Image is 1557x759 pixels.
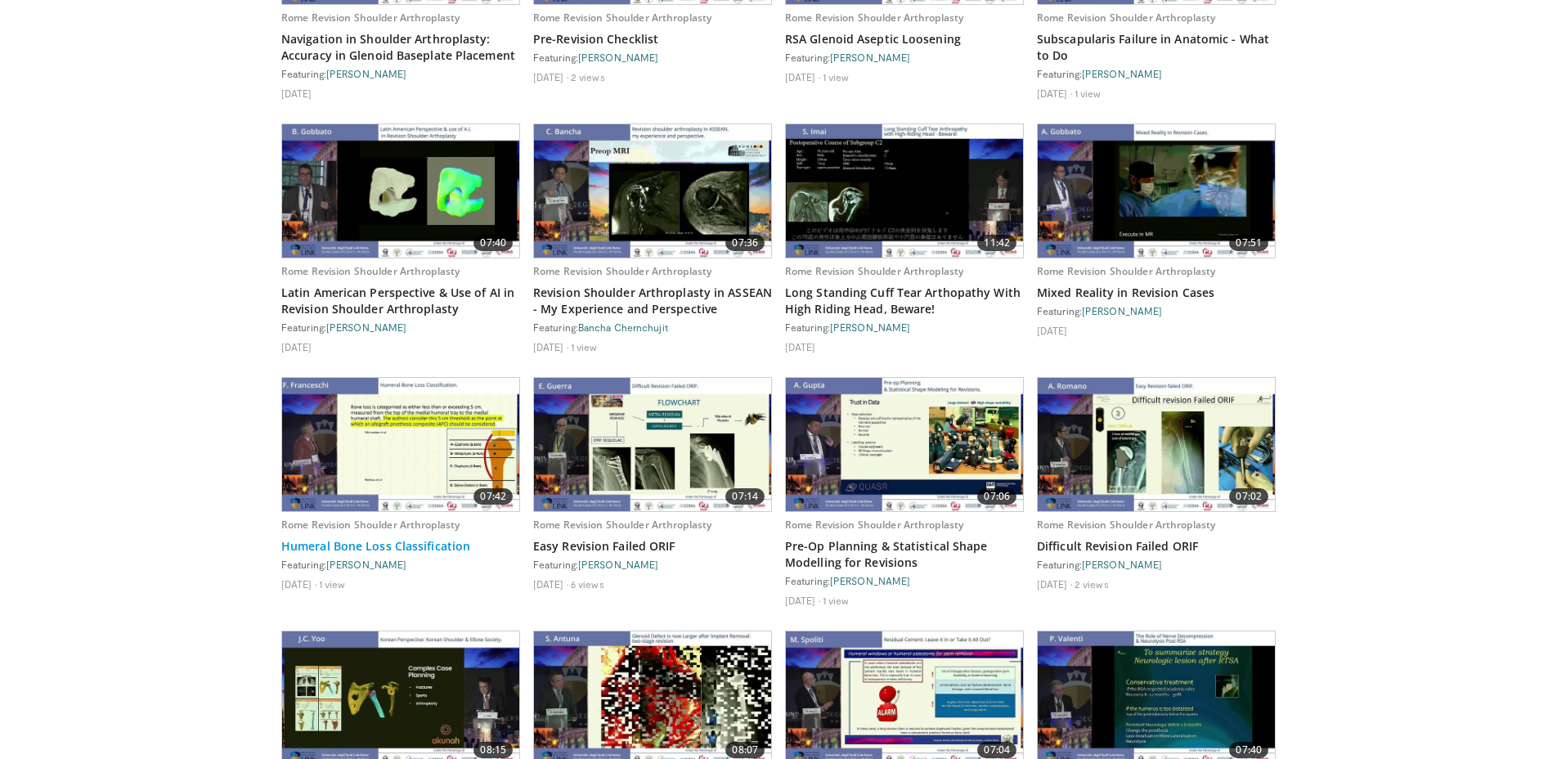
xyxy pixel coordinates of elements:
[785,285,1024,317] a: Long Standing Cuff Tear Arthopathy With High Riding Head, Beware!
[533,518,711,532] a: Rome Revision Shoulder Arthroplasty
[785,518,963,532] a: Rome Revision Shoulder Arthroplasty
[1075,87,1102,100] li: 1 view
[823,70,850,83] li: 1 view
[533,321,772,334] div: Featuring:
[1037,538,1276,555] a: Difficult Revision Failed ORIF
[473,742,513,758] span: 08:15
[1037,577,1072,591] li: [DATE]
[281,67,520,80] div: Featuring:
[571,340,598,353] li: 1 view
[326,559,406,570] a: [PERSON_NAME]
[1037,304,1276,317] div: Featuring:
[823,594,850,607] li: 1 view
[533,70,568,83] li: [DATE]
[785,31,1024,47] a: RSA Glenoid Aseptic Loosening
[785,574,1024,587] div: Featuring:
[534,378,771,511] img: 5dcf619f-b63a-443a-a745-ca4be86d333e.620x360_q85_upscale.jpg
[1082,68,1162,79] a: [PERSON_NAME]
[282,124,519,258] img: 4a9c73f6-8d1b-4d2e-b19b-a8105b262af9.620x360_q85_upscale.jpg
[1075,577,1109,591] li: 2 views
[282,124,519,258] a: 07:40
[1038,378,1275,511] a: 07:02
[1037,31,1276,64] a: Subscapularis Failure in Anatomic - What to Do
[473,235,513,251] span: 07:40
[533,51,772,64] div: Featuring:
[1037,518,1215,532] a: Rome Revision Shoulder Arthroplasty
[534,124,771,258] a: 07:36
[1229,488,1268,505] span: 07:02
[533,577,568,591] li: [DATE]
[533,538,772,555] a: Easy Revision Failed ORIF
[977,742,1016,758] span: 07:04
[533,340,568,353] li: [DATE]
[281,558,520,571] div: Featuring:
[786,378,1023,511] img: 8c922661-f56d-49f6-8d9a-428f3ac9c489.620x360_q85_upscale.jpg
[534,378,771,511] a: 07:14
[830,321,910,333] a: [PERSON_NAME]
[1038,124,1275,258] img: e68ee934-b0ce-4c3b-9913-8982fa411d72.620x360_q85_upscale.jpg
[785,340,816,353] li: [DATE]
[533,11,711,25] a: Rome Revision Shoulder Arthroplasty
[785,264,963,278] a: Rome Revision Shoulder Arthroplasty
[281,538,520,555] a: Humeral Bone Loss Classification
[473,488,513,505] span: 07:42
[785,51,1024,64] div: Featuring:
[725,235,765,251] span: 07:36
[533,285,772,317] a: Revision Shoulder Arthroplasty in ASSEAN - My Experience and Perspective
[281,518,460,532] a: Rome Revision Shoulder Arthroplasty
[281,285,520,317] a: Latin American Perspective & Use of AI in Revision Shoulder Arthroplasty
[785,538,1024,571] a: Pre-Op Planning & Statistical Shape Modelling for Revisions
[534,124,771,258] img: e969e368-437a-46fa-b180-f746a2ac95a9.620x360_q85_upscale.jpg
[281,31,520,64] a: Navigation in Shoulder Arthroplasty: Accuracy in Glenoid Baseplate Placement
[830,52,910,63] a: [PERSON_NAME]
[533,558,772,571] div: Featuring:
[281,340,312,353] li: [DATE]
[786,378,1023,511] a: 07:06
[1037,264,1215,278] a: Rome Revision Shoulder Arthroplasty
[786,124,1023,258] img: 95256ba5-7d8c-456e-bb12-31c5d7e4f24c.620x360_q85_upscale.jpg
[1229,235,1268,251] span: 07:51
[578,52,658,63] a: [PERSON_NAME]
[1229,742,1268,758] span: 07:40
[571,577,604,591] li: 6 views
[281,87,312,100] li: [DATE]
[977,235,1016,251] span: 11:42
[533,31,772,47] a: Pre-Revision Checklist
[281,577,316,591] li: [DATE]
[1082,305,1162,317] a: [PERSON_NAME]
[725,488,765,505] span: 07:14
[533,264,711,278] a: Rome Revision Shoulder Arthroplasty
[1037,285,1276,301] a: Mixed Reality in Revision Cases
[326,68,406,79] a: [PERSON_NAME]
[282,378,519,511] img: d901a8d4-1356-4c1c-9630-74493be34f6e.620x360_q85_upscale.jpg
[578,559,658,570] a: [PERSON_NAME]
[1037,11,1215,25] a: Rome Revision Shoulder Arthroplasty
[977,488,1016,505] span: 07:06
[319,577,346,591] li: 1 view
[785,594,820,607] li: [DATE]
[1037,67,1276,80] div: Featuring:
[1038,378,1275,511] img: c099ae5d-b022-44ba-975b-536e40751d07.620x360_q85_upscale.jpg
[785,321,1024,334] div: Featuring:
[785,11,963,25] a: Rome Revision Shoulder Arthroplasty
[1037,324,1068,337] li: [DATE]
[1038,124,1275,258] a: 07:51
[281,264,460,278] a: Rome Revision Shoulder Arthroplasty
[1037,87,1072,100] li: [DATE]
[571,70,605,83] li: 2 views
[578,321,668,333] a: Bancha Chernchujit
[725,742,765,758] span: 08:07
[785,70,820,83] li: [DATE]
[281,11,460,25] a: Rome Revision Shoulder Arthroplasty
[830,575,910,586] a: [PERSON_NAME]
[1082,559,1162,570] a: [PERSON_NAME]
[326,321,406,333] a: [PERSON_NAME]
[282,378,519,511] a: 07:42
[1037,558,1276,571] div: Featuring:
[786,124,1023,258] a: 11:42
[281,321,520,334] div: Featuring:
